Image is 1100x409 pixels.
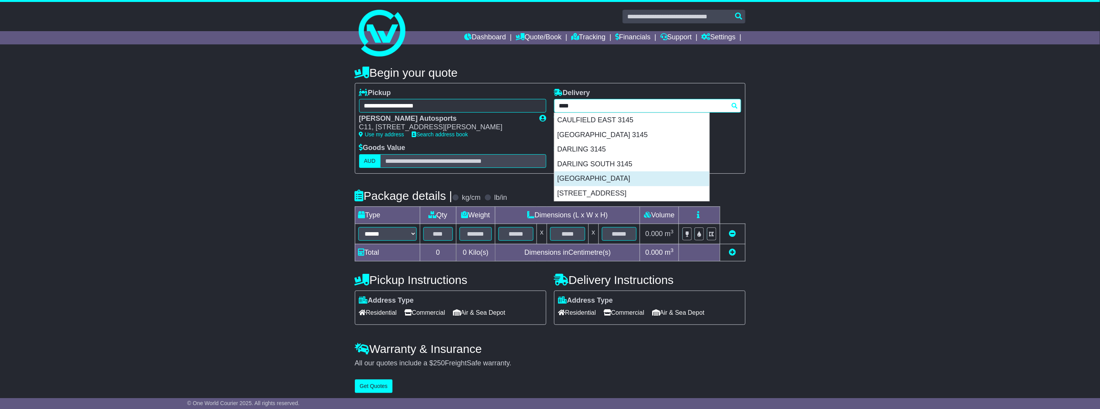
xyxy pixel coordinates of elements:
div: [PERSON_NAME] Autosports [359,115,532,123]
a: Settings [702,31,736,44]
span: m [665,249,674,256]
sup: 3 [671,229,674,234]
div: All our quotes include a $ FreightSafe warranty. [355,359,746,368]
div: DARLING SOUTH 3145 [554,157,709,172]
a: Tracking [571,31,605,44]
a: Use my address [359,131,404,138]
label: Address Type [558,296,613,305]
td: 0 [420,244,456,261]
span: 0.000 [646,249,663,256]
div: [STREET_ADDRESS] [554,186,709,201]
div: C11, [STREET_ADDRESS][PERSON_NAME] [359,123,532,132]
span: Air & Sea Depot [453,307,505,319]
label: Delivery [554,89,590,97]
span: m [665,230,674,238]
span: Residential [359,307,397,319]
label: Pickup [359,89,391,97]
a: Add new item [729,249,736,256]
td: Dimensions in Centimetre(s) [495,244,640,261]
h4: Warranty & Insurance [355,342,746,355]
span: 0.000 [646,230,663,238]
a: Search address book [412,131,468,138]
div: [GEOGRAPHIC_DATA] 3145 [554,128,709,143]
a: Remove this item [729,230,736,238]
span: Air & Sea Depot [652,307,705,319]
span: Residential [558,307,596,319]
button: Get Quotes [355,379,393,393]
td: x [537,224,547,244]
h4: Pickup Instructions [355,273,546,286]
label: Address Type [359,296,414,305]
span: Commercial [405,307,445,319]
sup: 3 [671,247,674,253]
a: Support [660,31,692,44]
td: x [588,224,598,244]
span: Commercial [604,307,644,319]
h4: Begin your quote [355,66,746,79]
a: Financials [615,31,651,44]
div: DARLING 3145 [554,142,709,157]
div: CAULFIELD EAST 3145 [554,113,709,128]
h4: Delivery Instructions [554,273,746,286]
label: kg/cm [462,194,481,202]
typeahead: Please provide city [554,99,741,113]
span: 250 [433,359,445,367]
div: [GEOGRAPHIC_DATA] [554,171,709,186]
a: Quote/Book [516,31,561,44]
td: Type [355,206,420,224]
span: 0 [463,249,467,256]
td: Total [355,244,420,261]
label: Goods Value [359,144,405,152]
span: © One World Courier 2025. All rights reserved. [187,400,300,406]
label: lb/in [494,194,507,202]
td: Volume [640,206,679,224]
td: Kilo(s) [456,244,495,261]
td: Qty [420,206,456,224]
label: AUD [359,154,381,168]
td: Weight [456,206,495,224]
td: Dimensions (L x W x H) [495,206,640,224]
h4: Package details | [355,189,453,202]
a: Dashboard [465,31,506,44]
